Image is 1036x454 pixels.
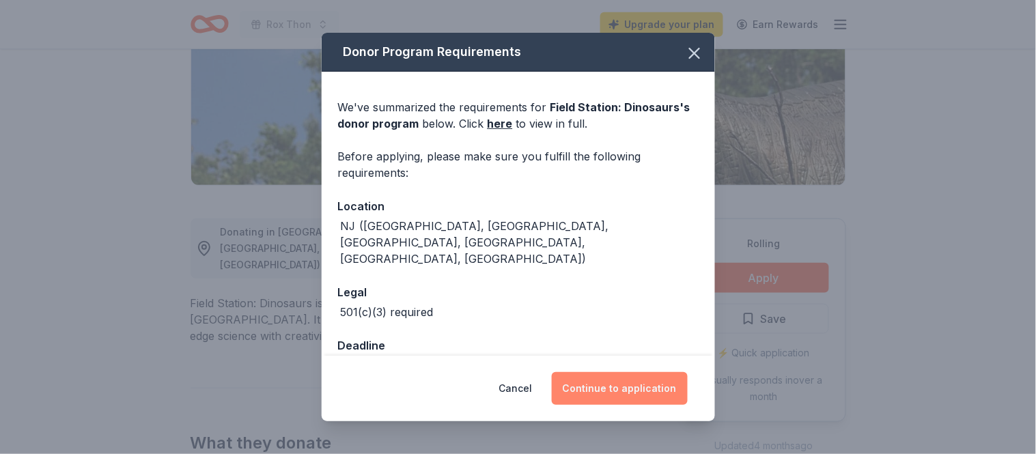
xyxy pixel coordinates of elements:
[341,304,434,320] div: 501(c)(3) required
[488,115,513,132] a: here
[341,218,699,267] div: NJ ([GEOGRAPHIC_DATA], [GEOGRAPHIC_DATA], [GEOGRAPHIC_DATA], [GEOGRAPHIC_DATA], [GEOGRAPHIC_DATA]...
[338,337,699,354] div: Deadline
[338,283,699,301] div: Legal
[322,33,715,72] div: Donor Program Requirements
[499,372,533,405] button: Cancel
[338,99,699,132] div: We've summarized the requirements for below. Click to view in full.
[552,372,688,405] button: Continue to application
[338,197,699,215] div: Location
[338,148,699,181] div: Before applying, please make sure you fulfill the following requirements:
